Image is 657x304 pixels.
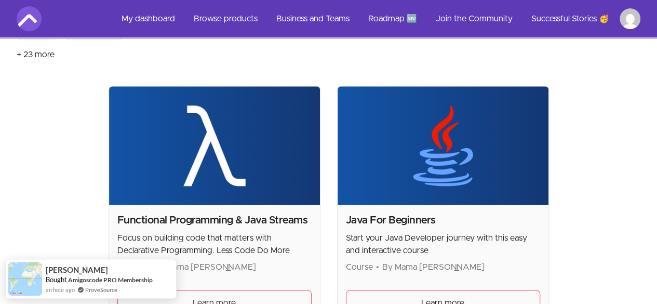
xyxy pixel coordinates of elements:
[382,263,485,271] span: By Mama [PERSON_NAME]
[620,8,640,29] img: Profile image for Austin Richards
[523,6,618,31] a: Successful Stories 🥳
[338,86,548,205] img: Product image for Java For Beginners
[346,263,373,271] span: Course
[68,276,153,284] a: Amigoscode PRO Membership
[113,6,183,31] a: My dashboard
[46,266,108,274] span: [PERSON_NAME]
[376,263,379,271] span: •
[117,213,312,228] h2: Functional Programming & Java Streams
[117,232,312,257] p: Focus on building code that matters with Declarative Programming. Less Code Do More
[85,285,117,294] a: ProveSource
[154,263,256,271] span: By Mama [PERSON_NAME]
[268,6,358,31] a: Business and Teams
[346,213,540,228] h2: Java For Beginners
[17,40,55,69] button: + 23 more
[17,6,42,31] img: Amigoscode logo
[113,6,640,31] nav: Main
[185,6,266,31] a: Browse products
[46,275,67,284] span: Bought
[427,6,521,31] a: Join the Community
[46,285,75,294] span: an hour ago
[8,262,42,296] img: provesource social proof notification image
[346,232,540,257] p: Start your Java Developer journey with this easy and interactive course
[360,6,425,31] a: Roadmap 🆕
[109,86,320,205] img: Product image for Functional Programming & Java Streams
